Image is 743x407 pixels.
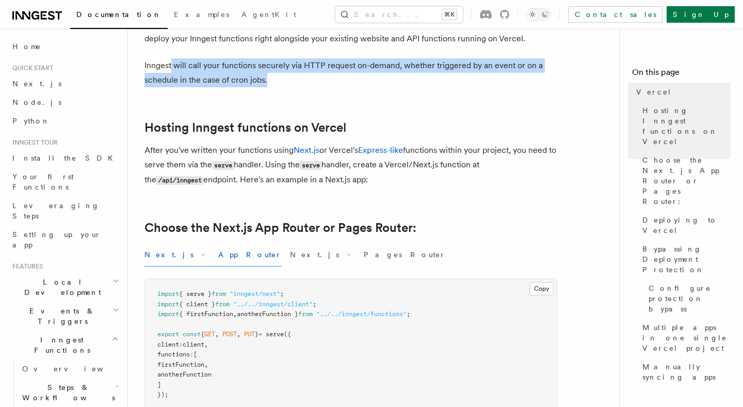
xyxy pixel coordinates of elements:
[157,341,179,348] span: client
[313,301,316,308] span: ;
[638,318,731,357] a: Multiple apps in one single Vercel project
[215,331,219,338] span: ,
[632,66,731,83] h4: On this page
[157,391,168,398] span: });
[70,3,168,29] a: Documentation
[290,243,446,267] button: Next.js - Pages Router
[638,101,731,151] a: Hosting Inngest functions on Vercel
[8,262,43,271] span: Features
[18,382,115,403] span: Steps & Workflows
[335,6,463,23] button: Search...⌘K
[244,331,255,338] span: PUT
[638,151,731,211] a: Choose the Next.js App Router or Pages Router:
[144,143,557,187] p: After you've written your functions using or Vercel's functions within your project, you need to ...
[18,378,121,407] button: Steps & Workflows
[18,359,121,378] a: Overview
[168,3,235,28] a: Examples
[407,310,410,318] span: ;
[183,331,201,338] span: const
[8,74,121,93] a: Next.js
[638,357,731,386] a: Manually syncing apps
[144,243,282,267] button: Next.js - App Router
[667,6,735,23] a: Sign Up
[300,161,321,170] code: serve
[8,331,121,359] button: Inngest Functions
[157,290,179,298] span: import
[568,6,663,23] a: Contact sales
[632,83,731,101] a: Vercel
[8,225,121,254] a: Setting up your app
[233,310,237,318] span: ,
[201,331,204,338] span: {
[638,211,731,240] a: Deploying to Vercel
[12,230,101,249] span: Setting up your app
[526,8,551,21] button: Toggle dark mode
[157,371,212,378] span: anotherFunction
[222,331,237,338] span: POST
[642,155,731,207] span: Choose the Next.js App Router or Pages Router:
[8,306,112,326] span: Events & Triggers
[642,362,731,382] span: Manually syncing apps
[174,10,229,19] span: Examples
[212,161,234,170] code: serve
[212,290,226,298] span: from
[12,117,50,125] span: Python
[8,167,121,196] a: Your first Functions
[636,87,672,97] span: Vercel
[8,302,121,331] button: Events & Triggers
[284,331,291,338] span: ({
[294,145,319,155] a: Next.js
[190,351,193,358] span: :
[529,282,554,295] button: Copy
[644,279,731,318] a: Configure protection bypass
[8,335,111,355] span: Inngest Functions
[157,381,161,388] span: ]
[204,331,215,338] span: GET
[157,301,179,308] span: import
[204,341,208,348] span: ,
[157,361,204,368] span: firstFunction
[12,173,74,191] span: Your first Functions
[230,290,280,298] span: "inngest/next"
[233,301,313,308] span: "../../inngest/client"
[12,41,41,52] span: Home
[298,310,313,318] span: from
[179,290,212,298] span: { serve }
[179,301,215,308] span: { client }
[255,331,259,338] span: }
[8,277,112,298] span: Local Development
[237,310,298,318] span: anotherFunction }
[12,154,119,162] span: Install the SDK
[179,310,233,318] span: { firstFunction
[157,310,179,318] span: import
[642,215,731,236] span: Deploying to Vercel
[12,80,61,88] span: Next.js
[22,365,128,373] span: Overview
[642,322,731,353] span: Multiple apps in one single Vercel project
[8,138,58,147] span: Inngest tour
[144,221,416,235] a: Choose the Next.js App Router or Pages Router:
[316,310,407,318] span: "../../inngest/functions"
[259,331,262,338] span: =
[179,341,183,348] span: :
[638,240,731,279] a: Bypassing Deployment Protection
[280,290,284,298] span: ;
[649,283,731,314] span: Configure protection bypass
[358,145,403,155] a: Express-like
[157,351,190,358] span: functions
[204,361,208,368] span: ,
[8,273,121,302] button: Local Development
[8,93,121,112] a: Node.js
[8,196,121,225] a: Leveraging Steps
[237,331,240,338] span: ,
[12,98,61,106] span: Node.js
[442,9,457,20] kbd: ⌘K
[144,17,557,46] p: Inngest enables you to host your functions on Vercel using their . This allows you to deploy your...
[8,149,121,167] a: Install the SDK
[144,58,557,87] p: Inngest will call your functions securely via HTTP request on-demand, whether triggered by an eve...
[157,331,179,338] span: export
[266,331,284,338] span: serve
[193,351,197,358] span: [
[144,120,346,135] a: Hosting Inngest functions on Vercel
[235,3,302,28] a: AgentKit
